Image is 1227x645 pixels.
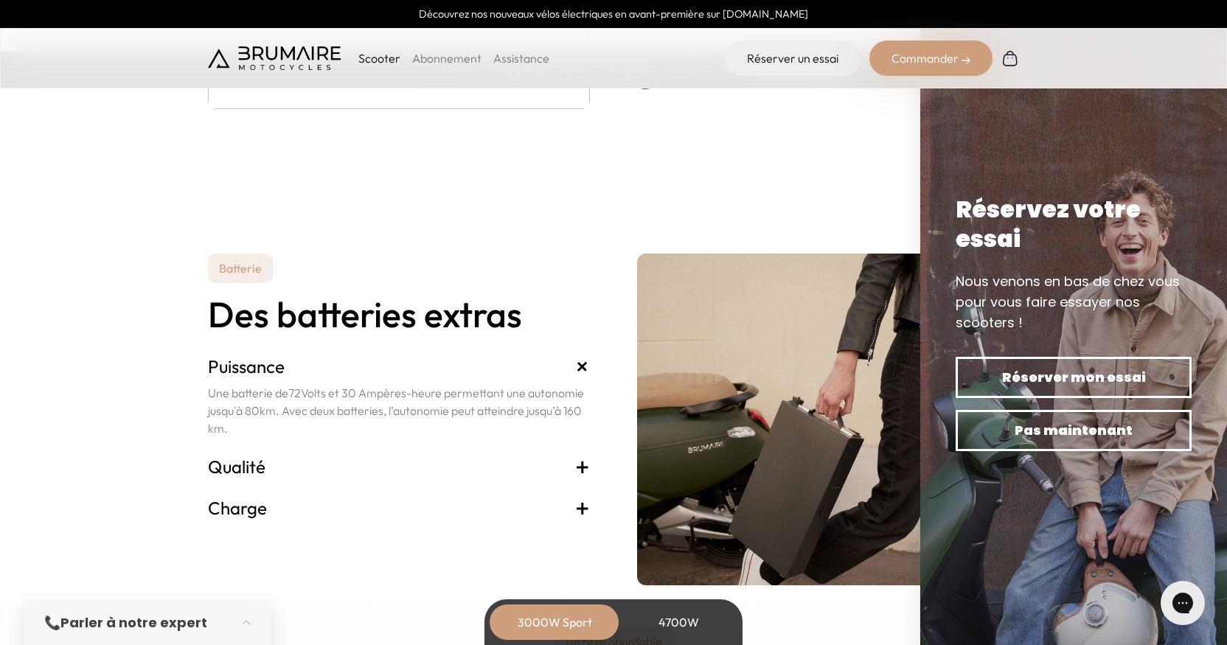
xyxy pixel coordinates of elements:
h3: Charge [208,496,590,520]
h3: Puissance [208,355,590,378]
h2: Des batteries extras [208,295,590,334]
p: Une batterie de Volts et 30 Ampères-heure permettant une autonomie jusqu'à 80km. Avec deux batter... [208,384,590,437]
img: Brumaire Motocycles [208,46,341,70]
span: + [575,496,590,520]
h3: Qualité [208,455,590,478]
div: 3000W Sport [496,604,613,640]
span: + [569,353,597,380]
span: 72 [288,386,301,400]
div: Commander [869,41,993,76]
iframe: Gorgias live chat messenger [1153,576,1212,630]
a: Abonnement [412,51,482,66]
p: Batterie [208,254,273,283]
span: + [575,455,590,478]
img: brumaire-batteries.png [637,254,1019,585]
img: Panier [1001,49,1019,67]
a: Assistance [493,51,549,66]
a: Réserver un essai [725,41,861,76]
img: right-arrow-2.png [962,56,970,65]
p: Scooter [358,49,400,67]
div: 4700W [619,604,737,640]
